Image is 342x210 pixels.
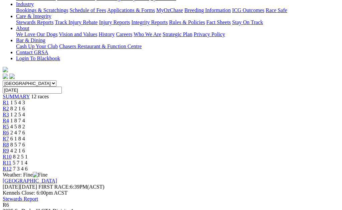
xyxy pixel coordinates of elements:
[184,7,231,13] a: Breeding Information
[3,74,8,79] img: facebook.svg
[3,166,12,172] a: R12
[3,118,9,123] a: R4
[163,31,192,37] a: Strategic Plan
[16,56,60,61] a: Login To Blackbook
[3,67,8,72] img: logo-grsa-white.png
[3,142,9,147] a: R8
[3,112,9,117] a: R3
[194,31,225,37] a: Privacy Policy
[131,19,168,25] a: Integrity Reports
[3,202,9,208] span: R6
[38,184,105,190] span: 6:39PM(ACST)
[16,49,48,55] a: Contact GRSA
[3,172,47,178] span: Weather: Fine
[156,7,183,13] a: MyOzChase
[99,19,130,25] a: Injury Reports
[3,160,11,166] a: R11
[9,74,15,79] img: twitter.svg
[16,43,339,49] div: Bar & Dining
[3,154,12,160] a: R10
[10,142,25,147] span: 8 5 7 6
[16,7,68,13] a: Bookings & Scratchings
[16,31,57,37] a: We Love Our Dogs
[16,37,45,43] a: Bar & Dining
[3,178,57,184] a: [GEOGRAPHIC_DATA]
[10,124,25,129] span: 4 5 8 2
[31,94,49,99] span: 12 races
[59,31,97,37] a: Vision and Values
[13,160,27,166] span: 5 7 1 4
[3,94,30,99] a: SUMMARY
[16,25,29,31] a: About
[16,19,339,25] div: Care & Integrity
[3,106,9,111] a: R2
[10,100,25,105] span: 1 5 4 3
[3,87,62,94] input: Select date
[206,19,231,25] a: Fact Sheets
[169,19,205,25] a: Rules & Policies
[3,130,9,135] a: R6
[13,166,28,172] span: 7 3 4 6
[16,19,53,25] a: Stewards Reports
[10,112,25,117] span: 1 2 5 4
[10,136,25,141] span: 6 1 8 4
[38,184,70,190] span: FIRST RACE:
[3,196,38,202] a: Stewards Report
[10,130,25,135] span: 2 4 7 6
[16,43,58,49] a: Cash Up Your Club
[10,106,25,111] span: 8 2 1 6
[116,31,132,37] a: Careers
[3,136,9,141] a: R7
[10,118,25,123] span: 1 8 7 4
[232,7,264,13] a: ICG Outcomes
[10,148,25,153] span: 4 2 1 6
[13,154,28,160] span: 8 2 5 1
[16,1,34,7] a: Industry
[3,184,37,190] span: [DATE]
[3,148,9,153] a: R9
[33,172,47,178] img: Fine
[232,19,263,25] a: Stay On Track
[3,100,9,105] a: R1
[3,190,339,196] div: Kennels Close: 6:00pm ACST
[266,7,287,13] a: Race Safe
[16,7,339,13] div: Industry
[55,19,98,25] a: Track Injury Rebate
[16,13,51,19] a: Care & Integrity
[107,7,155,13] a: Applications & Forms
[134,31,161,37] a: Who We Are
[3,184,20,190] span: [DATE]
[59,43,142,49] a: Chasers Restaurant & Function Centre
[99,31,115,37] a: History
[3,124,9,129] a: R5
[16,31,339,37] div: About
[69,7,106,13] a: Schedule of Fees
